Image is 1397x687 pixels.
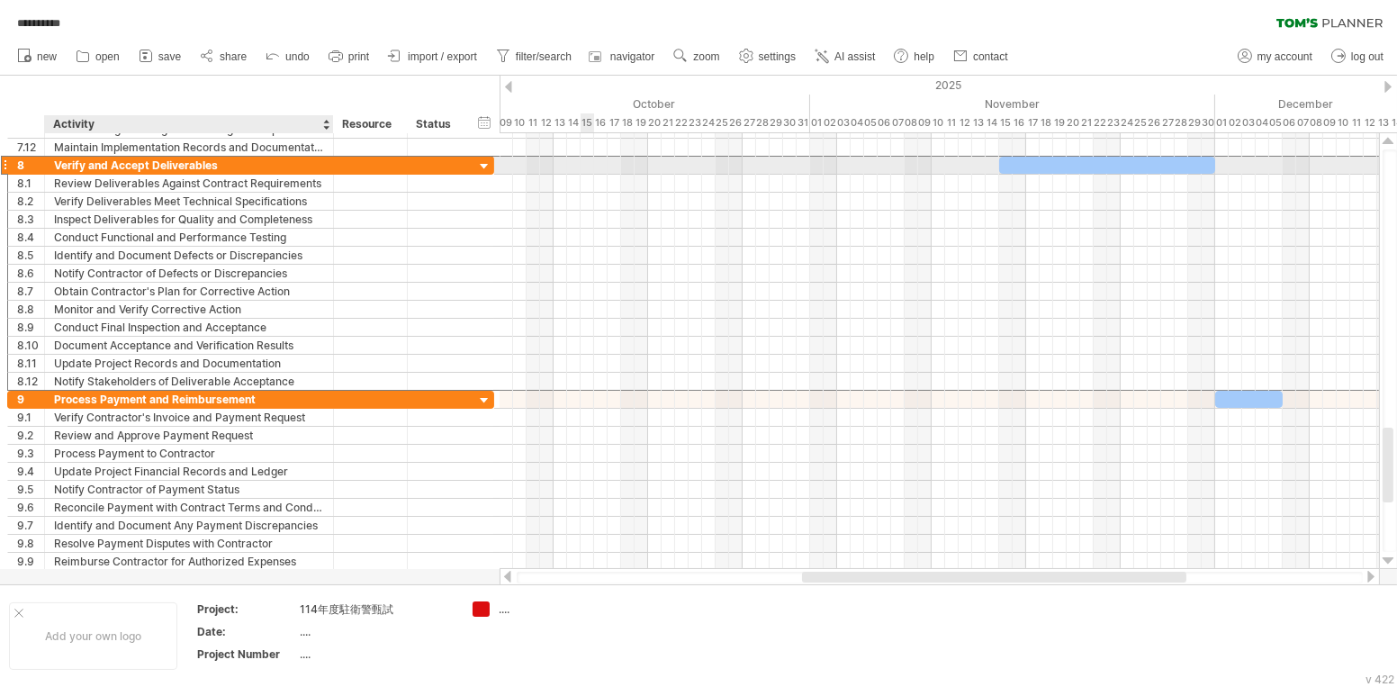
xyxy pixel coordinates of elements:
[1257,50,1312,63] span: my account
[54,283,324,300] div: Obtain Contractor's Plan for Corrective Action
[608,113,621,132] div: Friday, 17 October 2025
[1269,113,1283,132] div: Friday, 5 December 2025
[1215,113,1229,132] div: Monday, 1 December 2025
[567,113,581,132] div: Tuesday, 14 October 2025
[220,50,247,63] span: share
[662,113,675,132] div: Tuesday, 21 October 2025
[54,427,324,444] div: Review and Approve Payment Request
[1327,45,1389,68] a: log out
[635,113,648,132] div: Sunday, 19 October 2025
[729,113,743,132] div: Sunday, 26 October 2025
[1026,113,1040,132] div: Monday, 17 November 2025
[383,45,482,68] a: import / export
[54,211,324,228] div: Inspect Deliverables for Quality and Completeness
[851,113,864,132] div: Tuesday, 4 November 2025
[824,113,837,132] div: Sunday, 2 November 2025
[17,265,44,282] div: 8.6
[1175,113,1188,132] div: Friday, 28 November 2025
[9,602,177,670] div: Add your own logo
[54,319,324,336] div: Conduct Final Inspection and Acceptance
[300,624,451,639] div: ....
[17,391,44,408] div: 9
[95,50,120,63] span: open
[1161,113,1175,132] div: Thursday, 27 November 2025
[17,229,44,246] div: 8.4
[999,113,1013,132] div: Saturday, 15 November 2025
[17,499,44,516] div: 9.6
[1053,113,1067,132] div: Wednesday, 19 November 2025
[54,481,324,498] div: Notify Contractor of Payment Status
[54,193,324,210] div: Verify Deliverables Meet Technical Specifications
[837,113,851,132] div: Monday, 3 November 2025
[594,113,608,132] div: Thursday, 16 October 2025
[783,113,797,132] div: Thursday, 30 October 2025
[17,355,44,372] div: 8.11
[54,247,324,264] div: Identify and Document Defects or Discrepancies
[54,553,324,570] div: Reimburse Contractor for Authorized Expenses
[324,45,374,68] a: print
[759,50,796,63] span: settings
[1296,113,1310,132] div: Sunday, 7 December 2025
[1233,45,1318,68] a: my account
[17,175,44,192] div: 8.1
[300,601,451,617] div: 114年度駐衛警甄試
[1121,113,1134,132] div: Monday, 24 November 2025
[1229,113,1242,132] div: Tuesday, 2 December 2025
[54,445,324,462] div: Process Payment to Contractor
[1364,113,1377,132] div: Friday, 12 December 2025
[17,283,44,300] div: 8.7
[513,113,527,132] div: Friday, 10 October 2025
[610,50,654,63] span: navigator
[1323,113,1337,132] div: Tuesday, 9 December 2025
[1350,113,1364,132] div: Thursday, 11 December 2025
[1256,113,1269,132] div: Thursday, 4 December 2025
[17,445,44,462] div: 9.3
[1094,113,1107,132] div: Saturday, 22 November 2025
[648,113,662,132] div: Monday, 20 October 2025
[54,517,324,534] div: Identify and Document Any Payment Discrepancies
[416,115,455,133] div: Status
[669,45,725,68] a: zoom
[735,45,801,68] a: settings
[54,391,324,408] div: Process Payment and Reimbursement
[17,319,44,336] div: 8.9
[1067,113,1080,132] div: Thursday, 20 November 2025
[134,45,186,68] a: save
[17,517,44,534] div: 9.7
[348,50,369,63] span: print
[261,45,315,68] a: undo
[54,355,324,372] div: Update Project Records and Documentation
[693,50,719,63] span: zoom
[864,113,878,132] div: Wednesday, 5 November 2025
[949,45,1014,68] a: contact
[756,113,770,132] div: Tuesday, 28 October 2025
[197,601,296,617] div: Project:
[810,45,880,68] a: AI assist
[53,115,323,133] div: Activity
[689,113,702,132] div: Thursday, 23 October 2025
[54,373,324,390] div: Notify Stakeholders of Deliverable Acceptance
[1242,113,1256,132] div: Wednesday, 3 December 2025
[37,50,57,63] span: new
[1148,113,1161,132] div: Wednesday, 26 November 2025
[499,601,597,617] div: ....
[491,45,577,68] a: filter/search
[932,113,945,132] div: Monday, 10 November 2025
[586,45,660,68] a: navigator
[17,139,44,156] div: 7.12
[54,463,324,480] div: Update Project Financial Records and Ledger
[342,115,397,133] div: Resource
[17,463,44,480] div: 9.4
[743,113,756,132] div: Monday, 27 October 2025
[17,481,44,498] div: 9.5
[17,409,44,426] div: 9.1
[285,50,310,63] span: undo
[810,113,824,132] div: Saturday, 1 November 2025
[1013,113,1026,132] div: Sunday, 16 November 2025
[918,113,932,132] div: Sunday, 9 November 2025
[54,265,324,282] div: Notify Contractor of Defects or Discrepancies
[197,646,296,662] div: Project Number
[17,157,44,174] div: 8
[500,113,513,132] div: Thursday, 9 October 2025
[581,113,594,132] div: Wednesday, 15 October 2025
